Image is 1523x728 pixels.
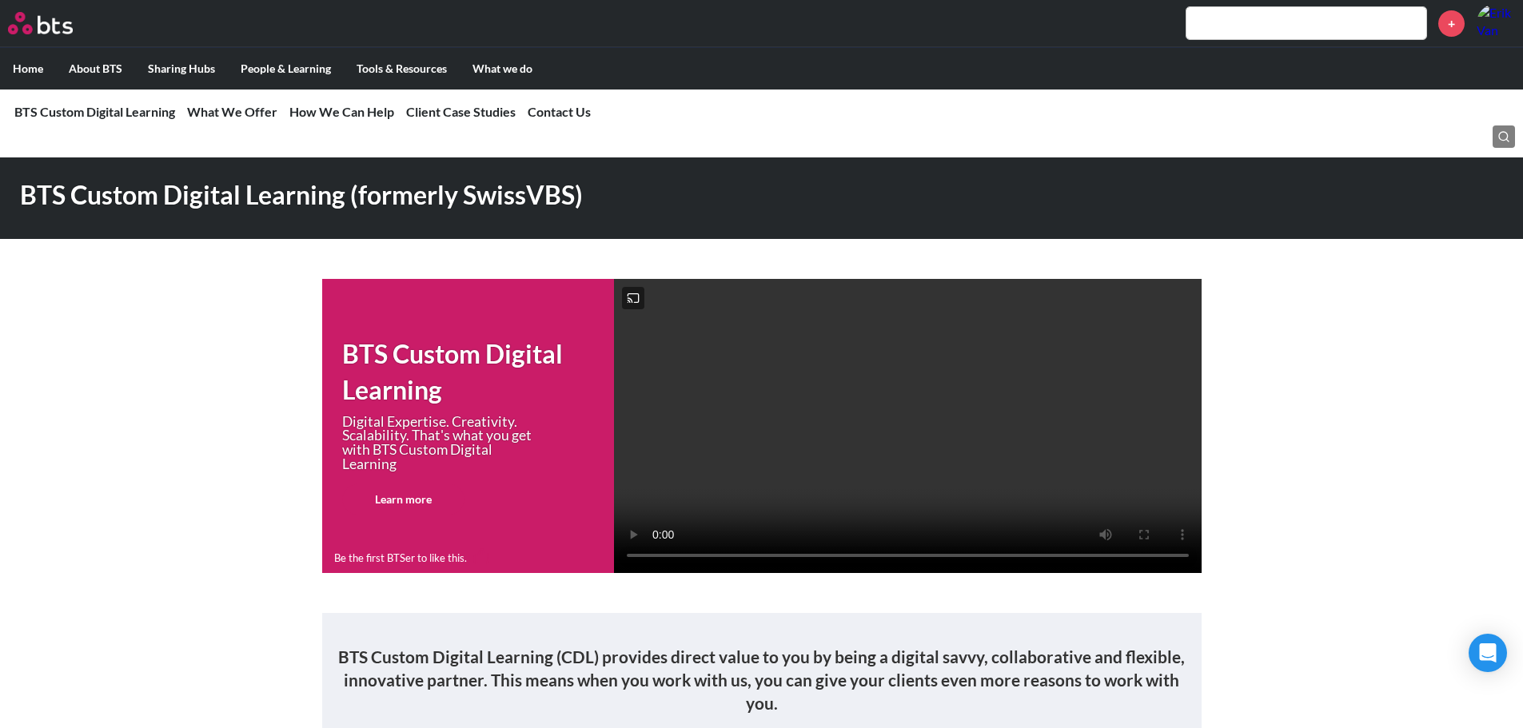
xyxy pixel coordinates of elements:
[338,645,1186,714] h4: BTS Custom Digital Learning (CDL) provides direct value to you by being a digital savvy, collabor...
[1469,634,1507,672] div: Open Intercom Messenger
[56,48,135,90] label: About BTS
[20,177,1058,213] h1: BTS Custom Digital Learning (formerly SwissVBS)
[1438,10,1465,37] a: +
[460,48,545,90] label: What we do
[334,547,490,569] div: Be the first BTSer to like this.
[406,104,516,119] a: Client Case Studies
[1477,4,1515,42] a: Profile
[228,48,344,90] label: People & Learning
[135,48,228,90] label: Sharing Hubs
[289,104,394,119] a: How We Can Help
[342,415,544,471] p: Digital Expertise. Creativity. Scalability. That's what you get with BTS Custom Digital Learning
[8,12,73,34] img: BTS Logo
[187,104,277,119] a: What We Offer
[344,48,460,90] label: Tools & Resources
[342,336,594,408] h1: BTS Custom Digital Learning
[342,483,464,515] a: Learn more
[528,104,591,119] a: Contact Us
[8,12,102,34] a: Go home
[1477,4,1515,42] img: Erik Van Elderen
[14,104,175,119] a: BTS Custom Digital Learning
